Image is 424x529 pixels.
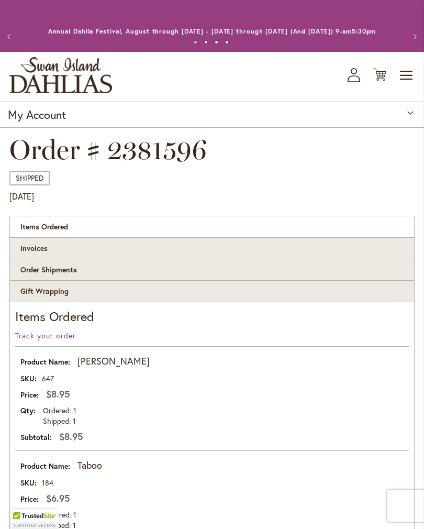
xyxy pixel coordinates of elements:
span: Order # 2381596 [9,133,207,166]
span: $6.95 [46,492,70,504]
button: 4 of 4 [225,40,229,44]
strong: My Account [8,107,66,122]
span: 1 [73,510,76,520]
td: 184 [15,475,409,491]
a: Order Shipments [9,259,415,281]
div: TrustedSite Certified [10,509,59,529]
a: Invoices [9,237,415,259]
span: $8.95 [59,430,83,443]
strong: Items Ordered [15,307,409,325]
span: Ordered [43,405,73,415]
span: $8.95 [46,388,70,400]
span: Shipped [9,171,50,185]
a: Annual Dahlia Festival, August through [DATE] - [DATE] through [DATE] (And [DATE]) 9-am5:30pm [48,27,376,35]
a: store logo [9,57,112,93]
td: 647 [15,371,409,387]
span: 1 [73,416,76,426]
span: Track your order [15,330,76,340]
strong: Items Ordered [9,216,415,238]
strong: [PERSON_NAME] [77,355,150,368]
button: 3 of 4 [215,40,218,44]
span: 1 [73,405,76,415]
button: 2 of 4 [204,40,208,44]
span: [DATE] [9,191,34,202]
strong: Taboo [77,459,102,472]
span: Shipped [43,416,73,426]
a: Track your order [15,330,76,341]
a: Gift Wrapping [9,280,415,302]
button: Next [403,26,424,47]
button: 1 of 4 [194,40,197,44]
